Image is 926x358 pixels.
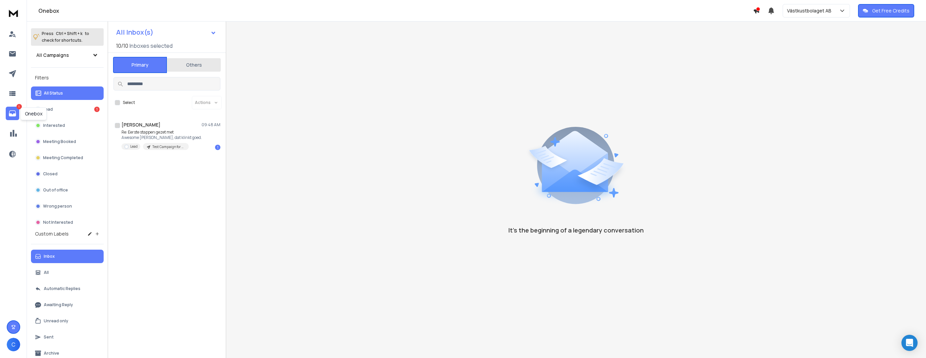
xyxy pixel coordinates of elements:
[21,107,47,120] div: Onebox
[44,270,49,275] p: All
[872,7,910,14] p: Get Free Credits
[31,183,104,197] button: Out of office
[116,29,153,36] h1: All Inbox(s)
[130,42,173,50] h3: Inboxes selected
[16,104,22,109] p: 1
[121,135,202,140] p: Awesome [PERSON_NAME], dat klinkt goed.
[31,298,104,312] button: Awaiting Reply
[31,200,104,213] button: Wrong person
[31,103,104,116] button: Lead1
[44,91,63,96] p: All Status
[31,314,104,328] button: Unread only
[44,334,54,340] p: Sent
[43,204,72,209] p: Wrong person
[38,7,753,15] h1: Onebox
[31,135,104,148] button: Meeting Booked
[858,4,914,17] button: Get Free Credits
[121,121,161,128] h1: [PERSON_NAME]
[130,144,138,149] p: Lead
[44,351,59,356] p: Archive
[31,119,104,132] button: Interested
[43,171,58,177] p: Closed
[167,58,221,72] button: Others
[31,266,104,279] button: All
[43,107,53,112] p: Lead
[44,254,55,259] p: Inbox
[7,7,20,19] img: logo
[31,216,104,229] button: Not Interested
[152,144,185,149] p: Test Campaign for Upsales
[123,100,135,105] label: Select
[31,48,104,62] button: All Campaigns
[31,167,104,181] button: Closed
[43,187,68,193] p: Out of office
[7,338,20,351] button: C
[44,318,68,324] p: Unread only
[202,122,220,128] p: 09:48 AM
[121,130,202,135] p: Re: Eerste stappen gezet met
[215,145,220,150] div: 1
[43,123,65,128] p: Interested
[31,86,104,100] button: All Status
[113,57,167,73] button: Primary
[31,330,104,344] button: Sent
[508,225,644,235] p: It’s the beginning of a legendary conversation
[35,230,69,237] h3: Custom Labels
[42,30,89,44] p: Press to check for shortcuts.
[901,335,918,351] div: Open Intercom Messenger
[116,42,128,50] span: 10 / 10
[111,26,222,39] button: All Inbox(s)
[55,30,83,37] span: Ctrl + Shift + k
[44,302,73,308] p: Awaiting Reply
[43,220,73,225] p: Not Interested
[43,155,83,160] p: Meeting Completed
[94,107,100,112] div: 1
[31,250,104,263] button: Inbox
[31,282,104,295] button: Automatic Replies
[31,151,104,165] button: Meeting Completed
[36,52,69,59] h1: All Campaigns
[6,107,19,120] a: 1
[787,7,834,14] p: Västkustbolaget AB
[44,286,80,291] p: Automatic Replies
[31,73,104,82] h3: Filters
[43,139,76,144] p: Meeting Booked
